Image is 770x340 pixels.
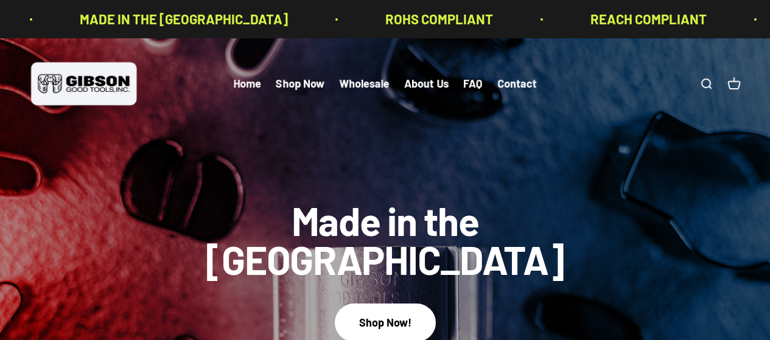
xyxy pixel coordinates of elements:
[73,9,281,30] p: MADE IN THE [GEOGRAPHIC_DATA]
[276,77,324,91] a: Shop Now
[404,77,449,91] a: About Us
[233,77,261,91] a: Home
[497,77,537,91] a: Contact
[359,314,411,331] div: Shop Now!
[463,77,483,91] a: FAQ
[339,77,390,91] a: Wholesale
[379,9,486,30] p: ROHS COMPLIANT
[584,9,700,30] p: REACH COMPLIANT
[148,236,623,283] split-lines: Made in the [GEOGRAPHIC_DATA]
